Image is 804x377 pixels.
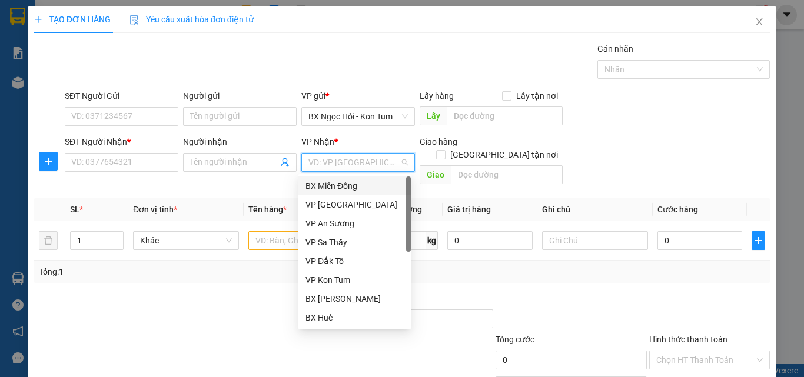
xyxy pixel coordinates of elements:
[755,17,764,26] span: close
[743,6,776,39] button: Close
[446,148,563,161] span: [GEOGRAPHIC_DATA] tận nơi
[511,89,563,102] span: Lấy tận nơi
[34,15,42,24] span: plus
[420,91,454,101] span: Lấy hàng
[420,137,457,146] span: Giao hàng
[101,11,129,24] span: Nhận:
[597,44,633,54] label: Gán nhãn
[140,232,232,249] span: Khác
[10,11,28,24] span: Gửi:
[305,273,404,286] div: VP Kon Tum
[129,15,254,24] span: Yêu cầu xuất hóa đơn điện tử
[99,65,115,77] span: CC :
[280,158,290,167] span: user-add
[542,231,648,250] input: Ghi Chú
[305,311,404,324] div: BX Huế
[451,165,563,184] input: Dọc đường
[305,198,404,211] div: VP [GEOGRAPHIC_DATA]
[305,236,404,249] div: VP Sa Thầy
[101,10,195,38] div: VP An Sương
[649,335,727,344] label: Hình thức thanh toán
[657,205,698,214] span: Cước hàng
[10,10,92,38] div: BX Ngọc Hồi - Kon Tum
[298,252,411,271] div: VP Đắk Tô
[426,231,438,250] span: kg
[298,233,411,252] div: VP Sa Thầy
[129,15,139,25] img: icon
[298,289,411,308] div: BX Phạm Văn Đồng
[298,195,411,214] div: VP Đà Nẵng
[752,231,765,250] button: plus
[39,156,57,166] span: plus
[39,231,58,250] button: delete
[248,205,287,214] span: Tên hàng
[447,106,563,125] input: Dọc đường
[301,137,334,146] span: VP Nhận
[301,89,415,102] div: VP gửi
[121,84,137,101] span: SL
[39,152,58,171] button: plus
[39,265,311,278] div: Tổng: 1
[65,89,178,102] div: SĐT Người Gửi
[752,236,765,245] span: plus
[447,231,532,250] input: 0
[305,217,404,230] div: VP An Sương
[99,62,197,78] div: 80.000
[447,205,491,214] span: Giá trị hàng
[10,85,195,100] div: Tên hàng: ĐỒ ĂN ( : 1 )
[298,214,411,233] div: VP An Sương
[183,89,297,102] div: Người gửi
[34,15,111,24] span: TẠO ĐƠN HÀNG
[420,165,451,184] span: Giao
[101,38,195,55] div: 0976746063
[298,271,411,289] div: VP Kon Tum
[496,335,534,344] span: Tổng cước
[305,292,404,305] div: BX [PERSON_NAME]
[305,255,404,268] div: VP Đắk Tô
[65,135,178,148] div: SĐT Người Nhận
[133,205,177,214] span: Đơn vị tính
[248,231,354,250] input: VD: Bàn, Ghế
[308,108,408,125] span: BX Ngọc Hồi - Kon Tum
[183,135,297,148] div: Người nhận
[70,205,79,214] span: SL
[10,38,92,55] div: 0981311004
[420,106,447,125] span: Lấy
[537,198,653,221] th: Ghi chú
[298,308,411,327] div: BX Huế
[305,179,404,192] div: BX Miền Đông
[298,176,411,195] div: BX Miền Đông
